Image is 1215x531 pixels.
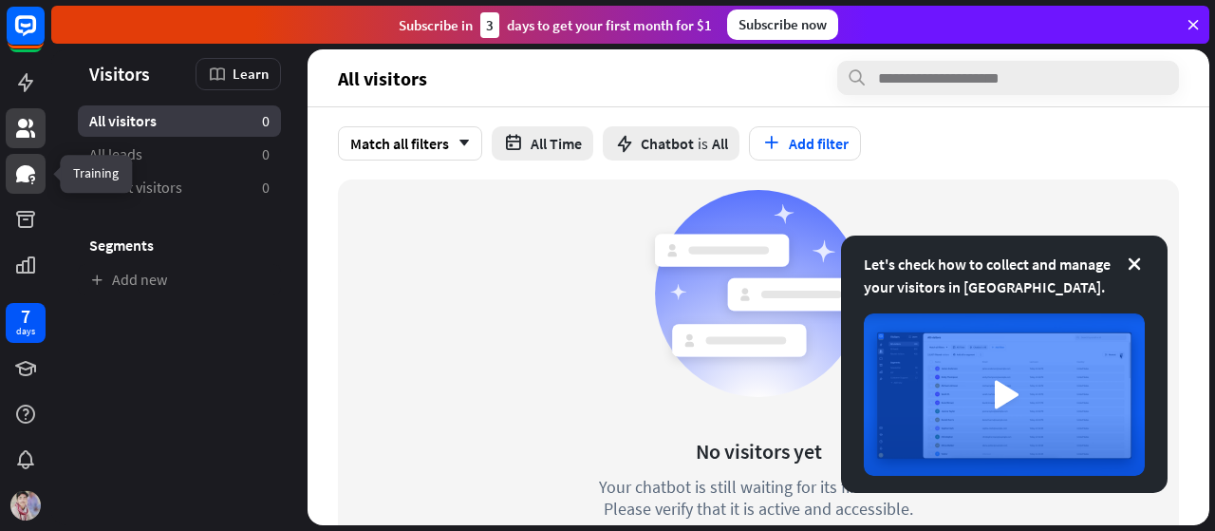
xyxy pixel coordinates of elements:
h3: Segments [78,236,281,255]
div: Match all filters [338,126,482,161]
span: All visitors [89,111,157,131]
div: Subscribe in days to get your first month for $1 [399,12,712,38]
div: 3 [480,12,499,38]
aside: 0 [262,111,270,131]
span: is [698,134,708,153]
img: image [864,313,1145,476]
div: Let's check how to collect and manage your visitors in [GEOGRAPHIC_DATA]. [864,253,1145,298]
aside: 0 [262,178,270,198]
div: No visitors yet [696,438,822,465]
div: 7 [21,308,30,325]
div: Your chatbot is still waiting for its first visitor. Please verify that it is active and accessible. [564,476,953,520]
div: Subscribe now [727,9,838,40]
span: All [712,134,728,153]
a: All leads 0 [78,139,281,170]
i: arrow_down [449,138,470,149]
span: Chatbot [641,134,694,153]
aside: 0 [262,144,270,164]
button: Add filter [749,126,861,161]
a: Recent visitors 0 [78,172,281,203]
button: Open LiveChat chat widget [15,8,72,65]
span: All leads [89,144,142,164]
a: Add new [78,264,281,295]
button: All Time [492,126,593,161]
span: Recent visitors [89,178,182,198]
div: days [16,325,35,338]
a: 7 days [6,303,46,343]
span: Visitors [89,63,150,85]
span: All visitors [338,67,427,89]
span: Learn [233,65,269,83]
